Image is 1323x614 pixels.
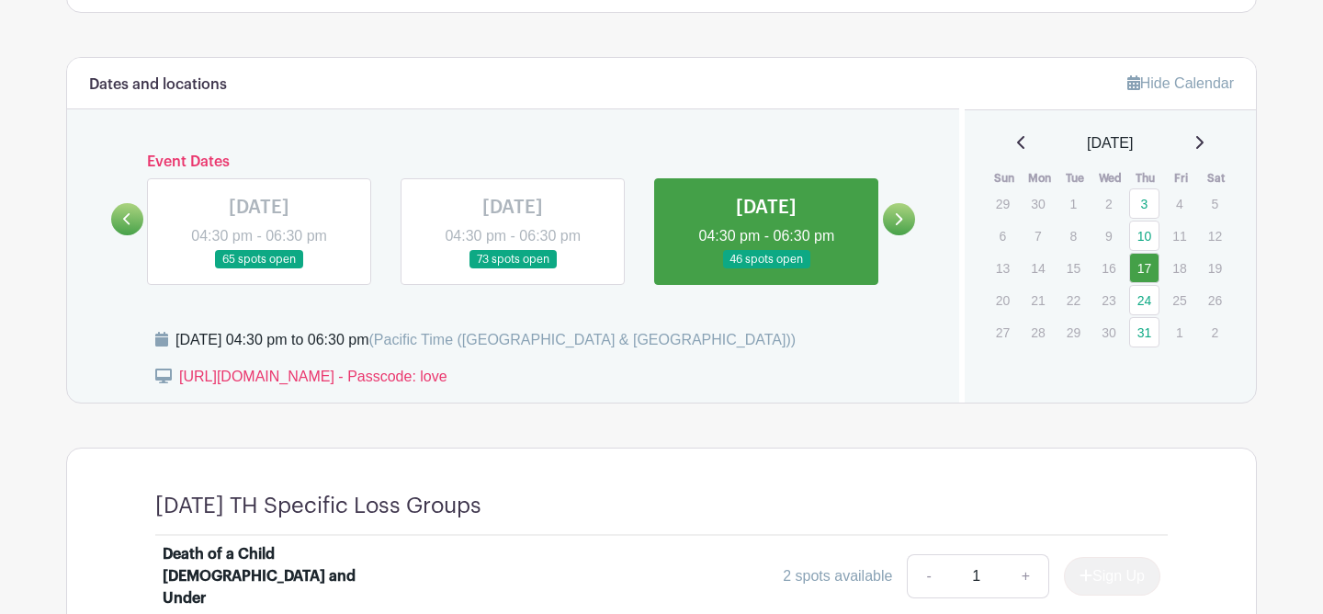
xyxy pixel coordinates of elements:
[1093,286,1124,314] p: 23
[1023,189,1053,218] p: 30
[907,554,949,598] a: -
[1023,318,1053,347] p: 28
[783,565,892,587] div: 2 spots available
[1058,286,1089,314] p: 22
[1129,188,1159,219] a: 3
[1200,222,1230,250] p: 12
[1164,189,1194,218] p: 4
[1129,221,1159,251] a: 10
[1164,222,1194,250] p: 11
[1087,132,1133,154] span: [DATE]
[1093,189,1124,218] p: 2
[987,169,1023,188] th: Sun
[1127,75,1234,91] a: Hide Calendar
[1058,189,1089,218] p: 1
[143,153,883,171] h6: Event Dates
[1164,254,1194,282] p: 18
[988,189,1018,218] p: 29
[1199,169,1235,188] th: Sat
[1093,222,1124,250] p: 9
[1164,318,1194,347] p: 1
[988,222,1018,250] p: 6
[1129,253,1159,283] a: 17
[1058,254,1089,282] p: 15
[179,369,447,384] a: [URL][DOMAIN_NAME] - Passcode: love
[1057,169,1093,188] th: Tue
[1058,222,1089,250] p: 8
[988,286,1018,314] p: 20
[1163,169,1199,188] th: Fri
[1022,169,1057,188] th: Mon
[1200,286,1230,314] p: 26
[368,332,796,347] span: (Pacific Time ([GEOGRAPHIC_DATA] & [GEOGRAPHIC_DATA]))
[1092,169,1128,188] th: Wed
[1023,254,1053,282] p: 14
[1003,554,1049,598] a: +
[1093,318,1124,347] p: 30
[175,329,796,351] div: [DATE] 04:30 pm to 06:30 pm
[1023,222,1053,250] p: 7
[155,493,481,519] h4: [DATE] TH Specific Loss Groups
[1023,286,1053,314] p: 21
[1093,254,1124,282] p: 16
[1128,169,1164,188] th: Thu
[1058,318,1089,347] p: 29
[988,254,1018,282] p: 13
[1129,285,1159,315] a: 24
[1200,254,1230,282] p: 19
[1129,317,1159,347] a: 31
[1164,286,1194,314] p: 25
[89,76,227,94] h6: Dates and locations
[1200,189,1230,218] p: 5
[163,543,390,609] div: Death of a Child [DEMOGRAPHIC_DATA] and Under
[1200,318,1230,347] p: 2
[988,318,1018,347] p: 27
